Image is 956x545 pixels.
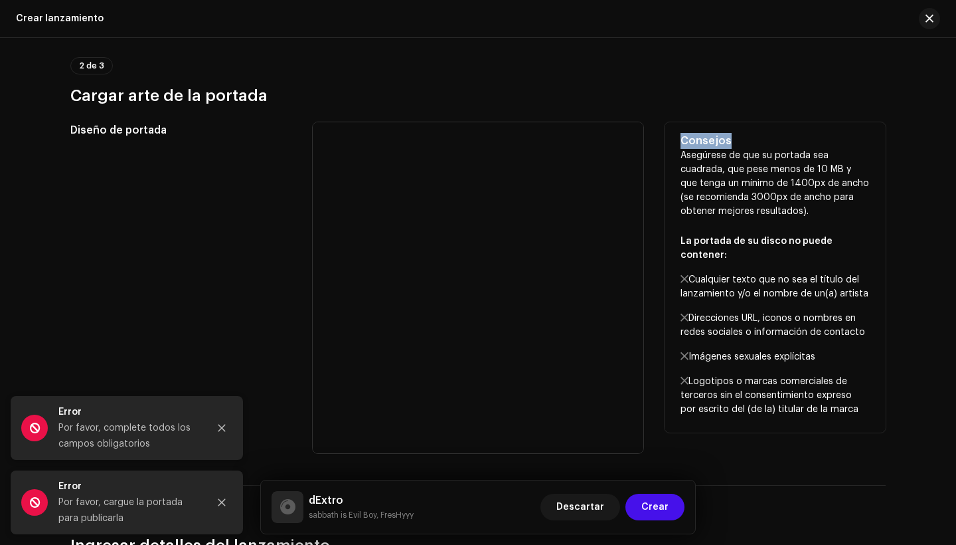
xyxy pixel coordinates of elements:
[58,494,198,526] div: Por favor, cargue la portada para publicarla
[680,375,870,417] p: Logotipos o marcas comerciales de terceros sin el consentimiento expreso por escrito del (de la) ...
[58,420,198,452] div: Por favor, complete todos los campos obligatorios
[540,494,620,520] button: Descartar
[680,273,870,301] p: Cualquier texto que no sea el título del lanzamiento y/o el nombre de un(a) artista
[208,489,235,516] button: Close
[556,494,604,520] span: Descartar
[680,350,870,364] p: Imágenes sexuales explícitas
[680,235,870,263] p: La portada de su disco no puede contener:
[309,492,414,508] h5: dExtro
[625,494,684,520] button: Crear
[70,122,291,138] h5: Diseño de portada
[58,404,198,420] div: Error
[680,133,870,149] h5: Consejos
[680,312,870,340] p: Direcciones URL, iconos o nombres en redes sociales o información de contacto
[641,494,669,520] span: Crear
[58,479,198,494] div: Error
[208,415,235,441] button: Close
[309,508,414,522] small: dExtro
[680,149,870,417] p: Asegúrese de que su portada sea cuadrada, que pese menos de 10 MB y que tenga un mínimo de 1400px...
[70,85,886,106] h3: Cargar arte de la portada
